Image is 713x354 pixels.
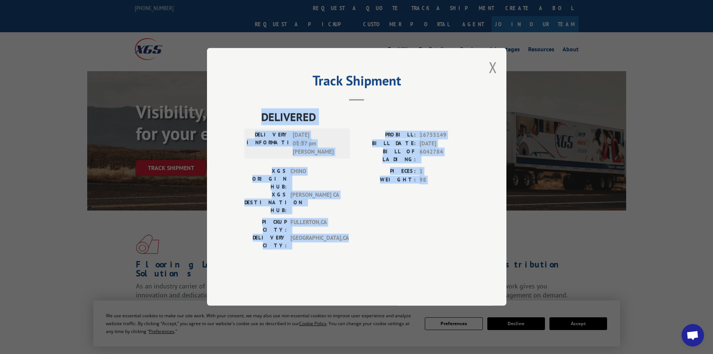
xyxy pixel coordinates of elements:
[682,324,704,347] div: Open chat
[357,176,416,184] label: WEIGHT:
[420,131,469,140] span: 16755149
[290,191,341,215] span: [PERSON_NAME] CA
[244,191,287,215] label: XGS DESTINATION HUB:
[357,167,416,176] label: PIECES:
[420,167,469,176] span: 1
[261,109,469,125] span: DELIVERED
[420,139,469,148] span: [DATE]
[293,131,343,157] span: [DATE] 01:37 pm [PERSON_NAME]
[357,139,416,148] label: BILL DATE:
[244,167,287,191] label: XGS ORIGIN HUB:
[489,57,497,77] button: Close modal
[290,167,341,191] span: CHINO
[290,218,341,234] span: FULLERTON , CA
[244,218,287,234] label: PICKUP CITY:
[420,176,469,184] span: 98
[244,234,287,250] label: DELIVERY CITY:
[420,148,469,164] span: 6042784
[247,131,289,157] label: DELIVERY INFORMATION:
[357,148,416,164] label: BILL OF LADING:
[290,234,341,250] span: [GEOGRAPHIC_DATA] , CA
[244,75,469,90] h2: Track Shipment
[357,131,416,140] label: PROBILL:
